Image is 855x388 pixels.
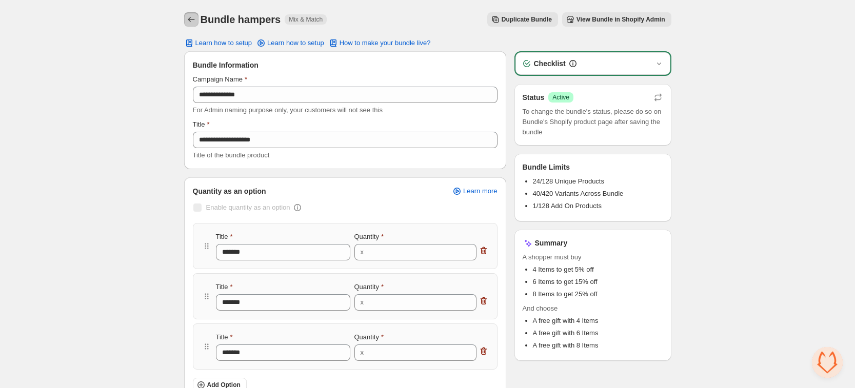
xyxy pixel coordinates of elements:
span: And choose [523,303,663,314]
span: 24/128 Unique Products [533,177,604,185]
label: Title [216,282,233,292]
h3: Summary [535,238,568,248]
span: Learn more [463,187,497,195]
label: Campaign Name [193,74,248,85]
span: Mix & Match [289,15,323,24]
span: Learn how to setup [195,39,252,47]
div: x [361,297,364,308]
span: Duplicate Bundle [502,15,552,24]
span: Quantity as an option [193,186,266,196]
h3: Checklist [534,58,566,69]
span: View Bundle in Shopify Admin [576,15,665,24]
a: Learn more [446,184,503,198]
button: How to make your bundle live? [322,36,437,50]
div: x [361,247,364,257]
label: Quantity [354,332,384,342]
label: Title [216,232,233,242]
button: Learn how to setup [178,36,259,50]
button: View Bundle in Shopify Admin [562,12,671,27]
li: 8 Items to get 25% off [533,289,663,299]
label: Title [216,332,233,342]
span: Learn how to setup [267,39,324,47]
a: Learn how to setup [250,36,330,50]
div: x [361,348,364,358]
span: 1/128 Add On Products [533,202,602,210]
label: Quantity [354,232,384,242]
li: 4 Items to get 5% off [533,264,663,275]
label: Quantity [354,282,384,292]
li: A free gift with 6 Items [533,328,663,338]
span: Title of the bundle product [193,151,270,159]
span: Enable quantity as an option [206,203,290,211]
span: Bundle Information [193,60,259,70]
h3: Status [523,92,545,103]
span: A shopper must buy [523,252,663,262]
span: 40/420 Variants Across Bundle [533,190,624,197]
button: Duplicate Bundle [487,12,558,27]
h3: Bundle Limits [523,162,570,172]
span: To change the bundle's status, please do so on Bundle's Shopify product page after saving the bundle [523,107,663,137]
span: For Admin naming purpose only, your customers will not see this [193,106,383,114]
li: A free gift with 4 Items [533,316,663,326]
label: Title [193,119,210,130]
span: Active [552,93,569,101]
div: Open chat [812,347,843,378]
li: 6 Items to get 15% off [533,277,663,287]
li: A free gift with 8 Items [533,340,663,351]
h1: Bundle hampers [201,13,281,26]
button: Back [184,12,198,27]
span: How to make your bundle live? [340,39,431,47]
